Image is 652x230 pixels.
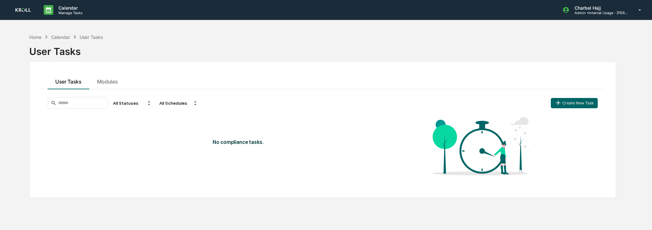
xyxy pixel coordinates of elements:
[569,5,629,11] p: Charbel Hajj
[433,114,529,178] img: There are no In Progress tasks.
[213,139,378,145] div: No compliance tasks.
[89,72,126,89] button: Modules
[15,8,31,12] img: logo
[29,40,616,57] div: User Tasks
[51,34,70,40] div: Calendar
[29,34,41,40] div: Home
[551,98,598,108] button: Create New Task
[110,98,154,108] div: All Statuses
[80,34,103,40] div: User Tasks
[48,72,89,89] button: User Tasks
[157,98,200,108] div: All Schedules
[53,5,86,11] p: Calendar
[53,11,86,15] p: Manage Tasks
[569,11,629,15] p: Admin • Internal Usage - [PERSON_NAME]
